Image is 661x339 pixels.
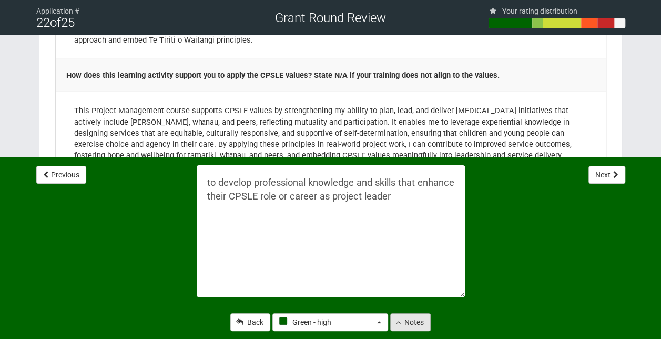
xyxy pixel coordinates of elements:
[390,313,431,331] button: Notes
[272,313,388,331] button: Green - high
[36,15,50,30] span: 22
[489,6,625,14] div: Your rating distribution
[36,166,86,184] button: Previous
[56,92,606,175] td: This Project Management course supports CPSLE values by strengthening my ability to plan, lead, a...
[61,15,75,30] span: 25
[36,6,173,14] div: Application #
[36,18,173,27] div: of
[230,313,270,331] a: Back
[279,317,374,327] span: Green - high
[66,71,500,80] b: How does this learning activity support you to apply the CPSLE values? State N/A if your training...
[588,166,625,184] button: Next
